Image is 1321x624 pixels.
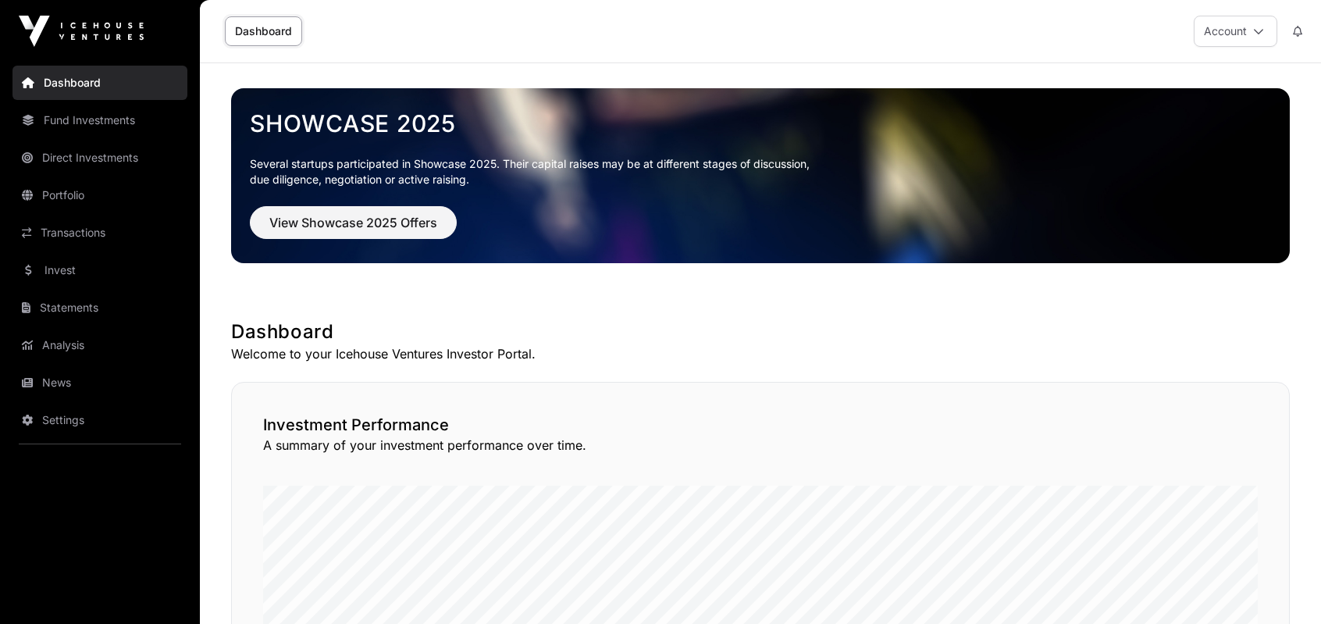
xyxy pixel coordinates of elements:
a: Invest [12,253,187,287]
a: Showcase 2025 [250,109,1271,137]
p: A summary of your investment performance over time. [263,436,1258,455]
img: Showcase 2025 [231,88,1290,263]
a: Portfolio [12,178,187,212]
h2: Investment Performance [263,414,1258,436]
span: View Showcase 2025 Offers [269,213,437,232]
a: Transactions [12,216,187,250]
img: Icehouse Ventures Logo [19,16,144,47]
a: Dashboard [12,66,187,100]
a: View Showcase 2025 Offers [250,222,457,237]
a: Fund Investments [12,103,187,137]
a: Analysis [12,328,187,362]
a: Settings [12,403,187,437]
p: Several startups participated in Showcase 2025. Their capital raises may be at different stages o... [250,156,1271,187]
a: Direct Investments [12,141,187,175]
button: Account [1194,16,1277,47]
a: Dashboard [225,16,302,46]
h1: Dashboard [231,319,1290,344]
a: News [12,365,187,400]
button: View Showcase 2025 Offers [250,206,457,239]
a: Statements [12,291,187,325]
p: Welcome to your Icehouse Ventures Investor Portal. [231,344,1290,363]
